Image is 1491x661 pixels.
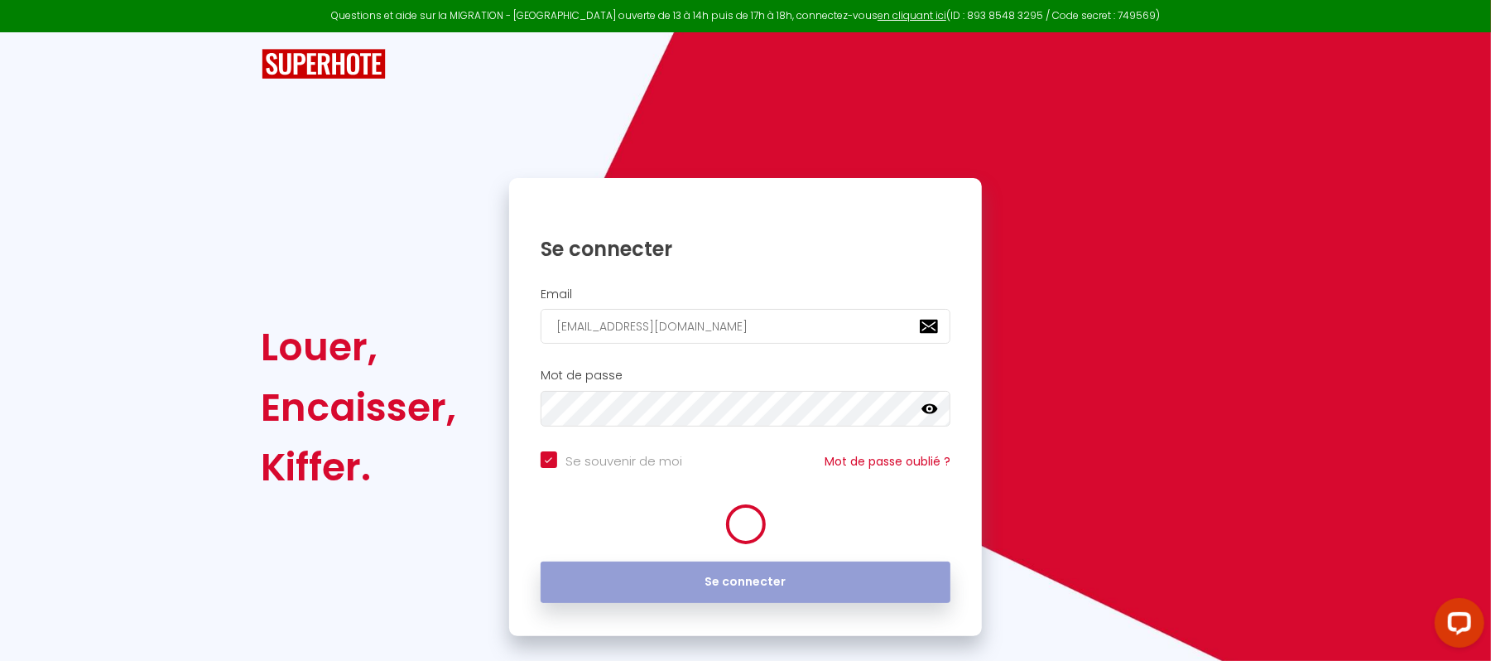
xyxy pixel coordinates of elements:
button: Se connecter [541,562,951,603]
input: Ton Email [541,309,951,344]
a: en cliquant ici [878,8,946,22]
a: Mot de passe oublié ? [825,453,950,470]
div: Kiffer. [262,437,457,497]
div: Encaisser, [262,378,457,437]
div: Louer, [262,317,457,377]
h1: Se connecter [541,236,951,262]
img: SuperHote logo [262,49,386,80]
h2: Email [541,287,951,302]
iframe: LiveChat chat widget [1421,591,1491,661]
h2: Mot de passe [541,369,951,383]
